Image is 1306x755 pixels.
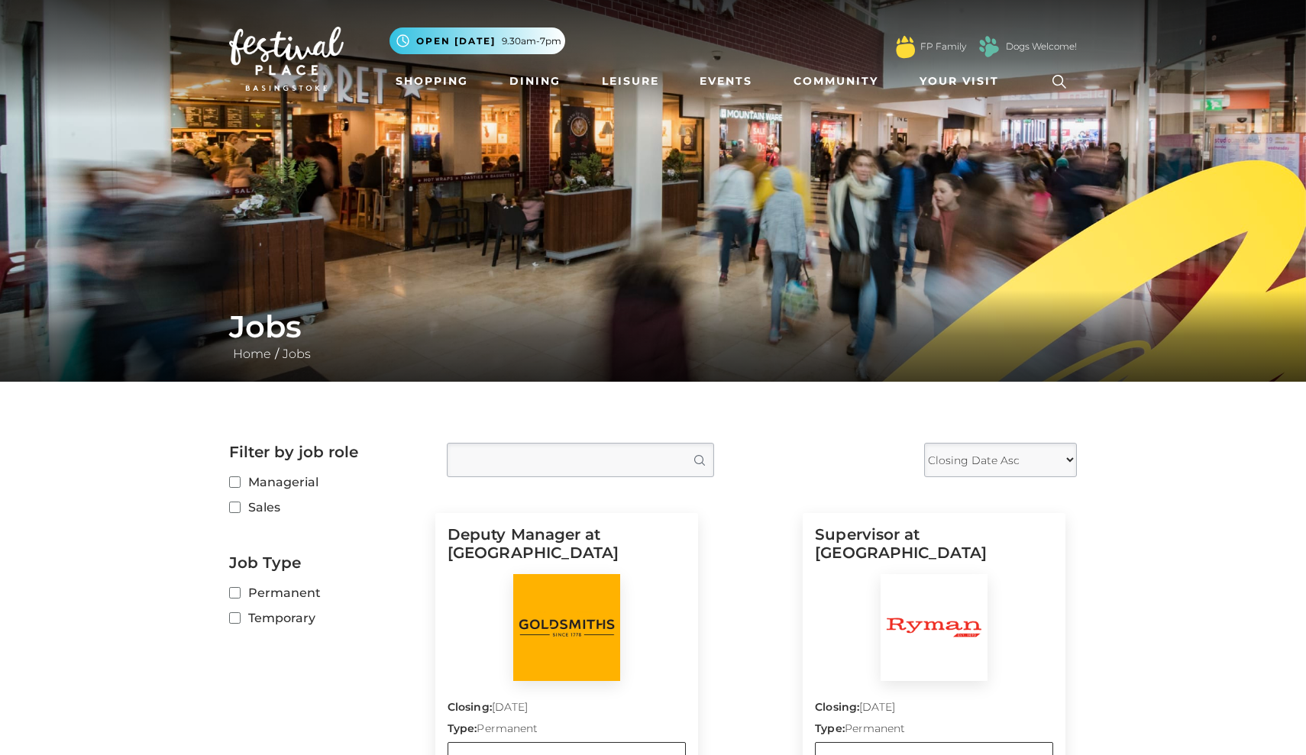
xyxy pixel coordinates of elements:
span: Open [DATE] [416,34,496,48]
button: Open [DATE] 9.30am-7pm [390,27,565,54]
img: Ryman [881,574,988,681]
label: Managerial [229,473,424,492]
a: Dogs Welcome! [1006,40,1077,53]
p: Permanent [448,721,686,742]
h5: Deputy Manager at [GEOGRAPHIC_DATA] [448,525,686,574]
a: Events [693,67,758,95]
strong: Closing: [815,700,859,714]
strong: Type: [815,721,844,735]
label: Sales [229,498,424,517]
strong: Closing: [448,700,492,714]
h2: Filter by job role [229,443,424,461]
h5: Supervisor at [GEOGRAPHIC_DATA] [815,525,1053,574]
a: Dining [503,67,567,95]
a: Your Visit [913,67,1013,95]
div: / [218,308,1088,363]
h1: Jobs [229,308,1077,345]
img: Festival Place Logo [229,27,344,91]
p: [DATE] [448,699,686,721]
h2: Job Type [229,553,424,572]
a: Community [787,67,884,95]
p: [DATE] [815,699,1053,721]
a: FP Family [920,40,966,53]
img: Goldsmiths [513,574,620,681]
span: 9.30am-7pm [502,34,561,48]
a: Jobs [279,347,315,361]
label: Permanent [229,583,424,602]
p: Permanent [815,721,1053,742]
a: Home [229,347,275,361]
a: Shopping [390,67,474,95]
label: Temporary [229,608,424,628]
strong: Type: [448,721,477,735]
span: Your Visit [920,73,999,89]
a: Leisure [596,67,665,95]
